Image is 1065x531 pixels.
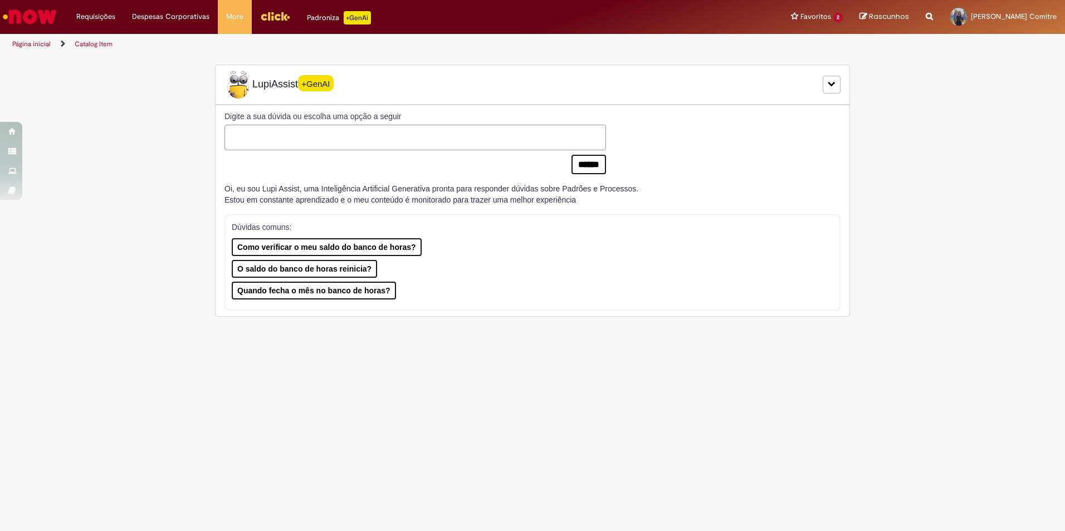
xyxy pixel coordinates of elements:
[800,11,831,22] span: Favoritos
[833,13,843,22] span: 2
[226,11,243,22] span: More
[232,282,396,299] button: Quando fecha o mês no banco de horas?
[971,12,1057,21] span: [PERSON_NAME] Comitre
[859,12,909,22] a: Rascunhos
[232,238,422,256] button: Como verificar o meu saldo do banco de horas?
[76,11,115,22] span: Requisições
[298,75,334,91] span: +GenAI
[232,222,818,233] p: Dúvidas comuns:
[224,71,334,99] span: LupiAssist
[215,65,850,105] div: LupiLupiAssist+GenAI
[307,11,371,24] div: Padroniza
[224,71,252,99] img: Lupi
[8,34,702,55] ul: Trilhas de página
[260,8,290,24] img: click_logo_yellow_360x200.png
[224,183,638,205] div: Oi, eu sou Lupi Assist, uma Inteligência Artificial Generativa pronta para responder dúvidas sobr...
[132,11,209,22] span: Despesas Corporativas
[344,11,371,24] p: +GenAi
[1,6,58,28] img: ServiceNow
[224,111,606,122] label: Digite a sua dúvida ou escolha uma opção a seguir
[12,40,51,48] a: Página inicial
[869,11,909,22] span: Rascunhos
[232,260,377,278] button: O saldo do banco de horas reinicia?
[75,40,113,48] a: Catalog Item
